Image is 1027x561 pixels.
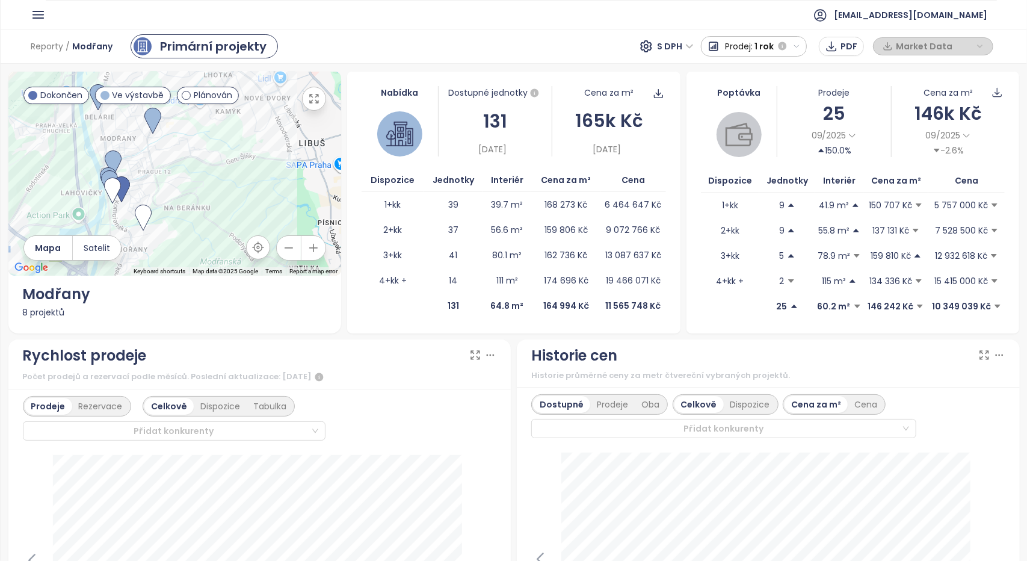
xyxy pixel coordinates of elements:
div: Dispozice [724,396,777,413]
td: 1+kk [362,192,424,217]
span: caret-up [817,146,825,155]
div: 131 [439,107,552,135]
p: 10 349 039 Kč [932,300,991,313]
span: PDF [840,40,857,53]
span: [DATE] [593,143,621,156]
p: 12 932 618 Kč [935,249,987,262]
p: 15 415 000 Kč [934,274,988,288]
div: Tabulka [247,398,293,415]
span: caret-down [990,252,998,260]
p: 111 m² [496,274,518,287]
div: Prodeje [777,86,891,99]
p: 80.1 m² [492,249,522,262]
p: 9 [779,224,785,237]
p: 131 [448,299,459,312]
p: 159 806 Kč [544,223,588,237]
p: 6 464 647 Kč [605,198,661,211]
p: 159 810 Kč [871,249,911,262]
span: / [66,36,70,57]
th: Interiér [483,169,531,192]
th: Jednotky [759,169,815,193]
td: 3+kk [701,243,759,268]
span: caret-down [990,226,999,235]
p: 39 [448,198,458,211]
span: caret-down [853,252,861,260]
div: button [880,37,987,55]
p: 2 [780,274,785,288]
span: caret-up [913,252,922,260]
p: 134 336 Kč [869,274,912,288]
div: 25 [777,99,891,128]
th: Dispozice [362,169,424,192]
p: 39.7 m² [491,198,523,211]
p: 174 696 Kč [544,274,588,287]
th: Cena za m² [863,169,928,193]
span: Market Data [896,37,973,55]
span: Ve výstavbě [113,88,164,102]
button: Prodej:1 rok [701,36,807,57]
div: Rezervace [72,398,129,415]
span: Modřany [72,36,113,57]
div: Poptávka [701,86,777,99]
span: caret-down [914,277,923,285]
div: Prodeje [590,396,635,413]
p: 5 757 000 Kč [934,199,988,212]
p: 7 528 500 Kč [935,224,988,237]
span: Mapa [35,241,61,255]
span: caret-down [914,201,923,209]
td: 4+kk + [701,268,759,294]
div: Prodeje [25,398,72,415]
p: 115 m² [822,274,846,288]
div: 165k Kč [552,107,666,135]
div: Cena za m² [785,396,848,413]
span: caret-down [916,302,924,311]
p: 9 072 766 Kč [606,223,660,237]
td: 4+kk + [362,268,424,293]
span: 09/2025 [812,129,847,142]
div: Historie cen [531,344,617,367]
div: Historie průměrné ceny za metr čtvereční vybraných projektů. [531,370,1005,382]
p: 162 736 Kč [544,249,587,262]
div: Dostupné [533,396,590,413]
span: caret-up [787,226,795,235]
button: Satelit [73,236,121,260]
span: caret-down [990,277,999,285]
p: 9 [779,199,785,212]
p: 55.8 m² [818,224,850,237]
p: 11 565 748 Kč [605,299,661,312]
div: Dispozice [194,398,247,415]
th: Cena [928,169,1005,193]
div: 150.0% [817,144,852,157]
td: 1+kk [701,193,759,218]
span: Dokončen [40,88,82,102]
p: 164 994 Kč [543,299,589,312]
span: 09/2025 [925,129,960,142]
div: Dostupné jednotky [439,86,552,101]
img: Google [11,260,51,276]
span: caret-down [787,277,795,285]
td: 3+kk [362,243,424,268]
th: Cena [600,169,666,192]
p: 146 242 Kč [868,300,913,313]
p: 41 [449,249,457,262]
span: caret-down [853,302,862,311]
a: primary [131,34,278,58]
span: caret-down [990,201,999,209]
th: Dispozice [701,169,759,193]
span: Reporty [31,36,63,57]
p: 137 131 Kč [872,224,909,237]
span: [DATE] [478,143,507,156]
span: Plánován [194,88,232,102]
span: caret-up [787,201,795,209]
td: 2+kk [701,218,759,243]
p: 56.6 m² [491,223,523,237]
span: S DPH [658,37,694,55]
div: Cena [848,396,884,413]
th: Cena za m² [531,169,600,192]
p: 41.9 m² [819,199,849,212]
span: Map data ©2025 Google [193,268,258,274]
button: Keyboard shortcuts [134,267,185,276]
th: Jednotky [424,169,483,192]
p: 64.8 m² [490,299,523,312]
span: caret-down [911,226,920,235]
